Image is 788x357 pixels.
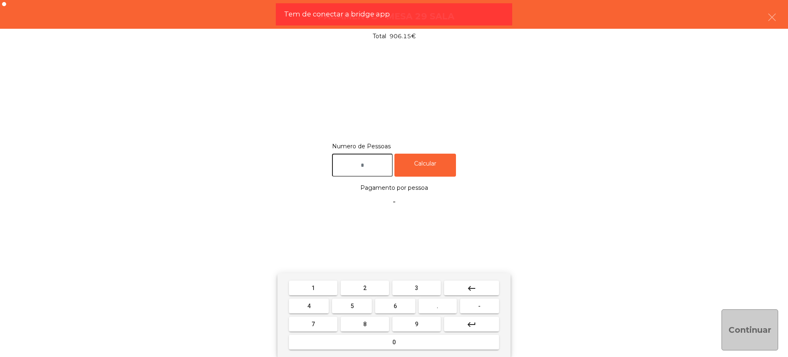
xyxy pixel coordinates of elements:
[437,303,438,309] span: .
[389,32,416,41] span: 906.15€
[415,321,418,327] span: 9
[312,321,315,327] span: 7
[392,339,396,345] span: 0
[332,141,456,152] label: Numero de Pessoas
[360,193,428,209] span: -
[467,320,476,329] mat-icon: keyboard_return
[394,303,397,309] span: 6
[478,303,481,309] span: -
[373,32,386,41] span: Total
[284,9,390,19] span: Tem de conectar a bridge app
[415,285,418,291] span: 3
[312,285,315,291] span: 1
[363,321,367,327] span: 8
[307,303,311,309] span: 4
[394,154,456,177] div: Calcular
[363,285,367,291] span: 2
[467,283,476,293] mat-icon: keyboard_backspace
[350,303,354,309] span: 5
[360,182,428,193] span: Pagamento por pessoa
